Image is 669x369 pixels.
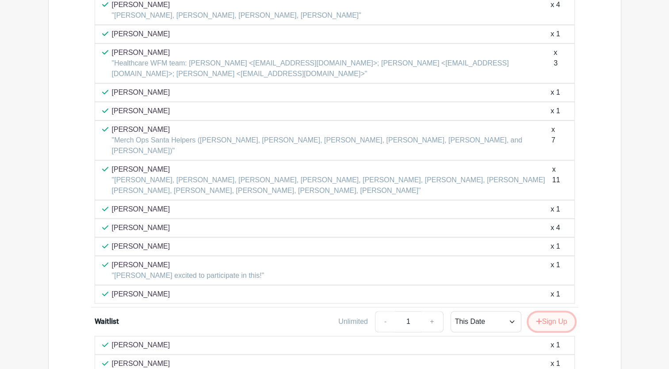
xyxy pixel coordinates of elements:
p: [PERSON_NAME] [112,106,170,116]
div: x 1 [550,29,560,39]
p: [PERSON_NAME] [112,124,551,135]
p: [PERSON_NAME] [112,87,170,98]
div: Waitlist [95,316,119,327]
p: "[PERSON_NAME], [PERSON_NAME], [PERSON_NAME], [PERSON_NAME], [PERSON_NAME], [PERSON_NAME], [PERSO... [112,175,552,196]
p: "Merch Ops Santa Helpers ([PERSON_NAME], [PERSON_NAME], [PERSON_NAME], [PERSON_NAME], [PERSON_NAM... [112,135,551,156]
div: x 4 [550,223,560,233]
p: [PERSON_NAME] [112,47,554,58]
p: [PERSON_NAME] [112,260,264,270]
div: x 1 [550,260,560,281]
a: + [421,311,443,332]
p: [PERSON_NAME] [112,204,170,215]
p: [PERSON_NAME] [112,223,170,233]
div: x 11 [552,164,560,196]
p: "[PERSON_NAME] excited to participate in this!" [112,270,264,281]
div: x 1 [550,289,560,300]
div: x 1 [550,358,560,369]
p: [PERSON_NAME] [112,29,170,39]
p: [PERSON_NAME] [112,340,170,350]
div: x 1 [550,241,560,252]
div: x 1 [550,87,560,98]
p: [PERSON_NAME] [112,164,552,175]
div: x 3 [554,47,560,79]
div: x 1 [550,340,560,350]
div: x 1 [550,204,560,215]
a: - [375,311,395,332]
button: Sign Up [528,312,575,331]
p: [PERSON_NAME] [112,241,170,252]
div: x 7 [551,124,560,156]
p: "[PERSON_NAME], [PERSON_NAME], [PERSON_NAME], [PERSON_NAME]" [112,10,361,21]
p: [PERSON_NAME] [112,358,170,369]
div: x 1 [550,106,560,116]
p: "Healthcare WFM team: [PERSON_NAME] <[EMAIL_ADDRESS][DOMAIN_NAME]>; [PERSON_NAME] <[EMAIL_ADDRESS... [112,58,554,79]
div: Unlimited [338,316,368,327]
p: [PERSON_NAME] [112,289,170,300]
